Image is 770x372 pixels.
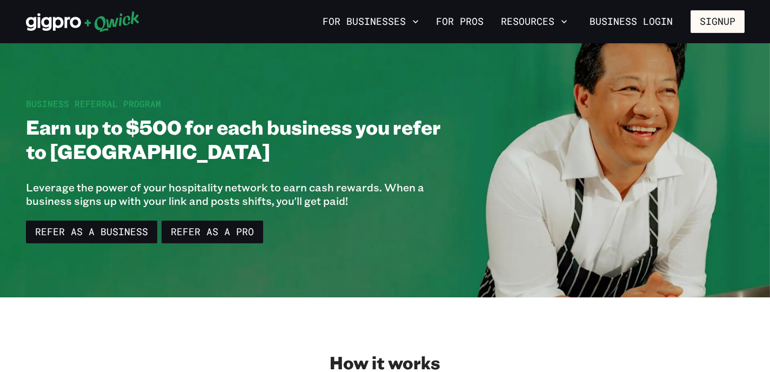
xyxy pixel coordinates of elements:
h1: Earn up to $500 for each business you refer to [GEOGRAPHIC_DATA] [26,115,457,163]
button: For Businesses [318,12,423,31]
button: Signup [691,10,745,33]
a: For Pros [432,12,488,31]
a: Refer as a Business [26,221,157,243]
a: Refer as a Pro [162,221,263,243]
p: Leverage the power of your hospitality network to earn cash rewards. When a business signs up wit... [26,181,457,208]
button: Resources [497,12,572,31]
a: Business Login [580,10,682,33]
span: Business Referral Program [26,98,161,109]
